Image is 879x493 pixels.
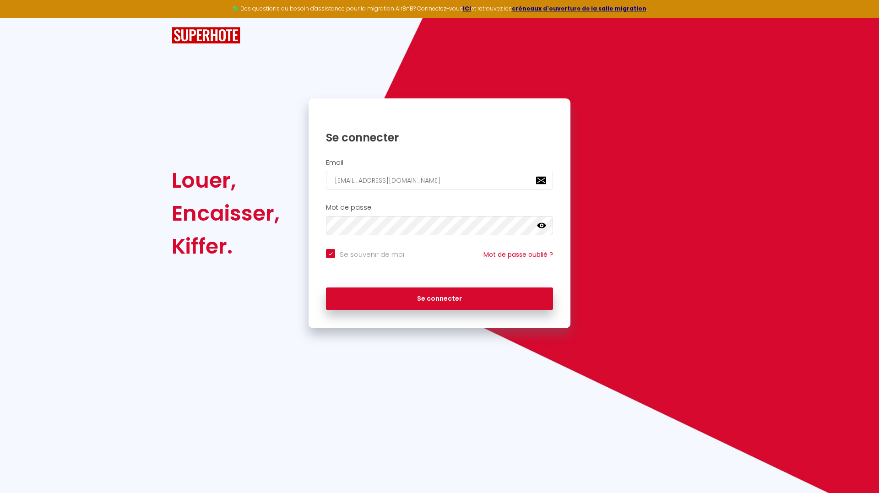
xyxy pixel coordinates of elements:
div: Kiffer. [172,230,280,263]
a: ICI [463,5,471,12]
a: Mot de passe oublié ? [483,250,553,259]
h2: Mot de passe [326,204,553,211]
div: Encaisser, [172,197,280,230]
button: Se connecter [326,287,553,310]
h2: Email [326,159,553,167]
img: SuperHote logo [172,27,240,44]
a: créneaux d'ouverture de la salle migration [512,5,646,12]
input: Ton Email [326,171,553,190]
h1: Se connecter [326,130,553,145]
div: Louer, [172,164,280,197]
